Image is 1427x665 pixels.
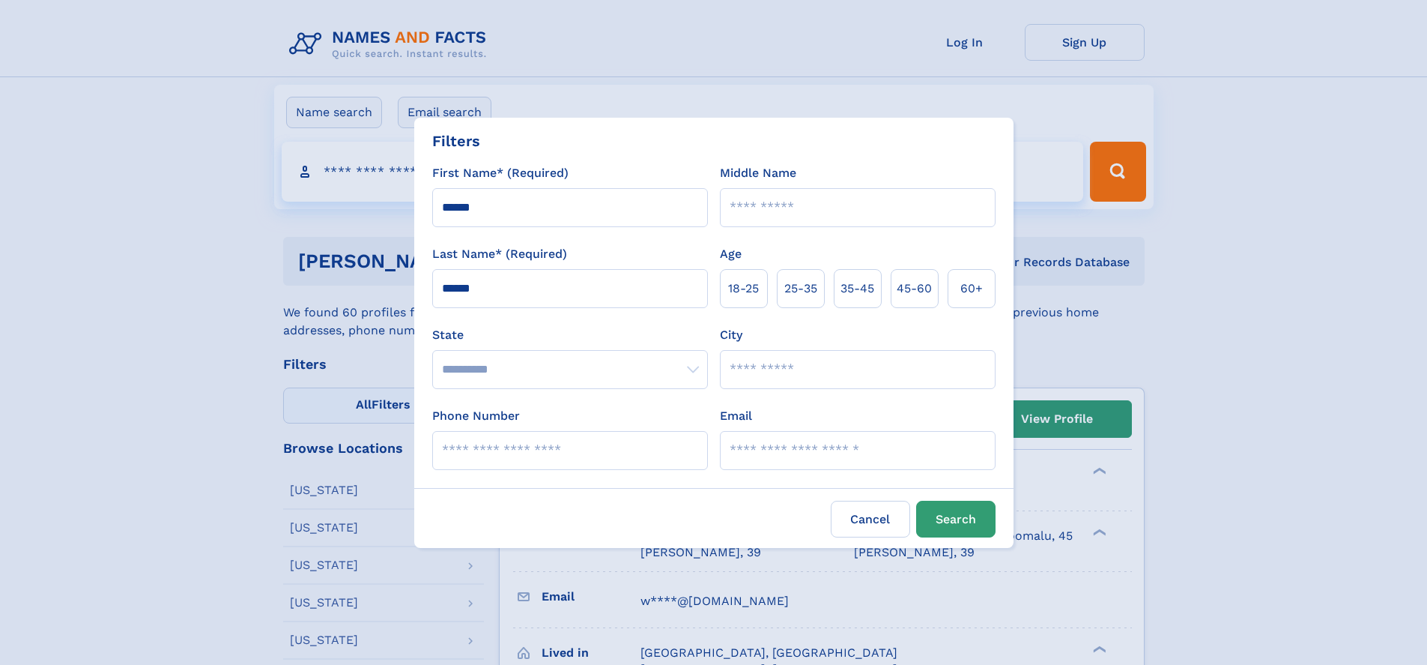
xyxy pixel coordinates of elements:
[720,245,742,263] label: Age
[840,280,874,298] span: 35‑45
[432,326,708,344] label: State
[960,280,983,298] span: 60+
[784,280,817,298] span: 25‑35
[728,280,759,298] span: 18‑25
[720,164,796,182] label: Middle Name
[432,164,569,182] label: First Name* (Required)
[720,407,752,425] label: Email
[432,407,520,425] label: Phone Number
[916,501,996,538] button: Search
[897,280,932,298] span: 45‑60
[720,326,742,344] label: City
[432,130,480,152] div: Filters
[831,501,910,538] label: Cancel
[432,245,567,263] label: Last Name* (Required)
